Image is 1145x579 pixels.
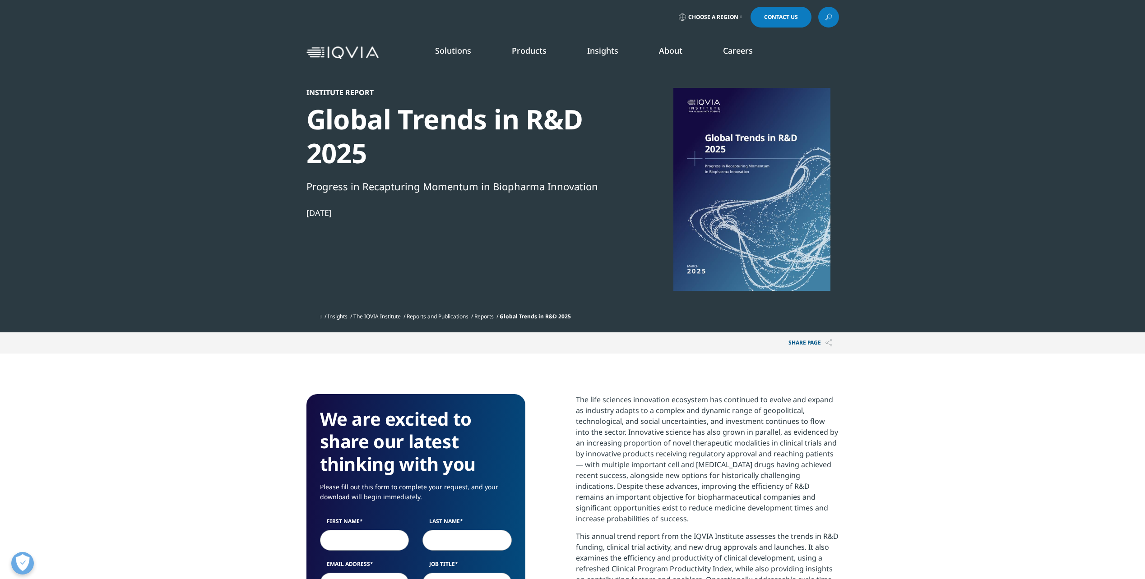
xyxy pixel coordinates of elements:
p: The life sciences innovation ecosystem has continued to evolve and expand as industry adapts to a... [576,394,839,531]
img: IQVIA Healthcare Information Technology and Pharma Clinical Research Company [306,46,379,60]
span: Choose a Region [688,14,738,21]
a: Products [512,45,547,56]
a: Insights [587,45,618,56]
p: Share PAGE [782,332,839,354]
p: Please fill out this form to complete your request, and your download will begin immediately. [320,482,512,509]
label: Email Address [320,560,409,573]
a: Reports and Publications [407,312,468,320]
h3: We are excited to share our latest thinking with you [320,408,512,475]
a: The IQVIA Institute [353,312,401,320]
button: Open Preferences [11,552,34,574]
label: Job Title [422,560,512,573]
label: First Name [320,517,409,530]
a: Solutions [435,45,471,56]
a: Contact Us [751,7,811,28]
span: Global Trends in R&D 2025 [500,312,571,320]
a: Insights [328,312,348,320]
label: Last Name [422,517,512,530]
a: Careers [723,45,753,56]
img: Share PAGE [825,339,832,347]
div: Institute Report [306,88,616,97]
span: Contact Us [764,14,798,20]
div: Global Trends in R&D 2025 [306,102,616,170]
a: About [659,45,682,56]
nav: Primary [382,32,839,74]
div: Progress in Recapturing Momentum in Biopharma Innovation [306,179,616,194]
div: [DATE] [306,207,616,218]
a: Reports [474,312,494,320]
button: Share PAGEShare PAGE [782,332,839,354]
